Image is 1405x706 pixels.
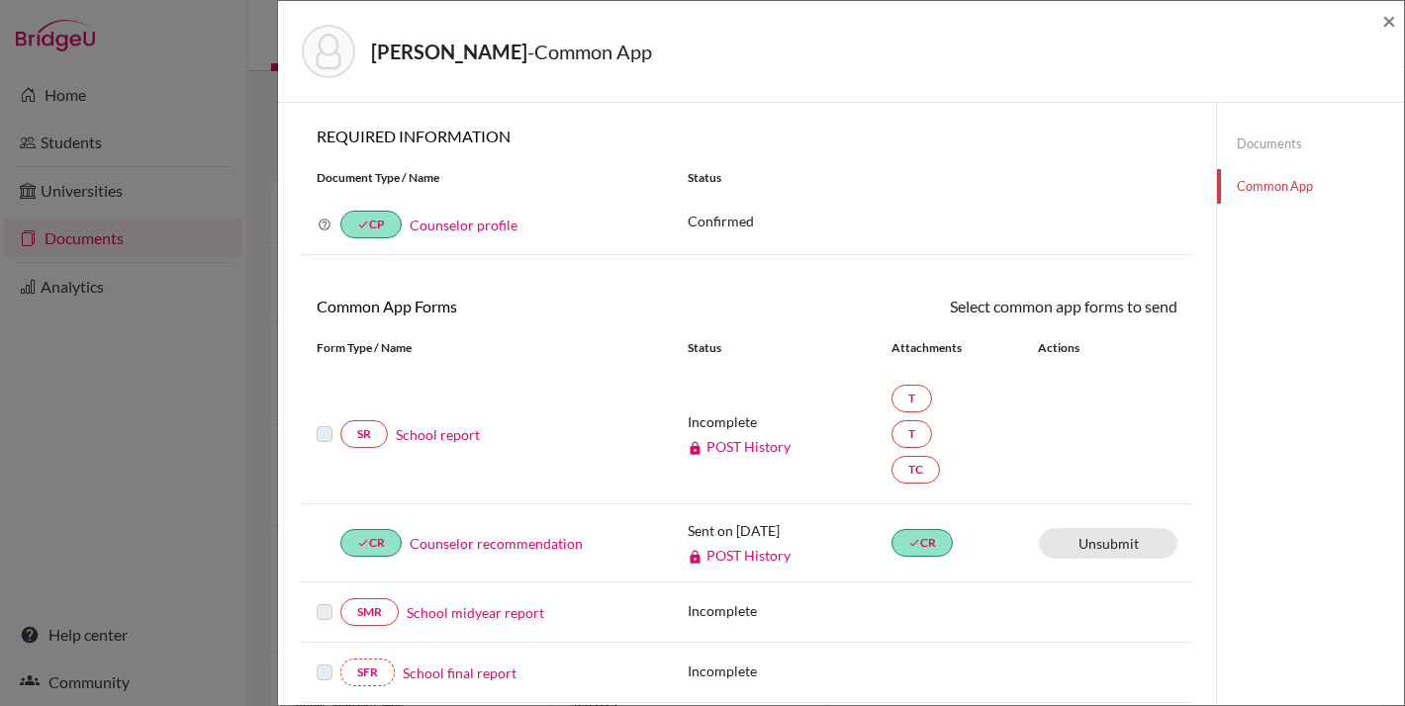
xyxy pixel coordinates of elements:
i: done [357,537,369,549]
p: Incomplete [688,411,891,432]
a: SMR [340,598,399,626]
a: POST History [688,547,791,564]
a: POST History [688,438,791,455]
strong: [PERSON_NAME] [371,40,527,63]
a: doneCR [891,529,953,557]
p: Incomplete [688,661,891,681]
a: School final report [403,662,516,683]
div: Attachments [891,339,1014,357]
div: Status [688,339,891,357]
a: Common App [1217,169,1404,204]
div: Actions [1014,339,1137,357]
button: Close [1382,9,1396,33]
a: Unsubmit [1039,528,1177,559]
a: Counselor profile [410,217,517,233]
p: Incomplete [688,600,891,621]
div: Form Type / Name [302,339,673,357]
a: doneCR [340,529,402,557]
a: T [891,420,932,448]
a: T [891,385,932,412]
span: - Common App [527,40,652,63]
h6: REQUIRED INFORMATION [302,127,1192,145]
i: done [908,537,920,549]
a: SFR [340,659,395,686]
a: doneCP [340,211,402,238]
span: × [1382,6,1396,35]
a: TC [891,456,940,484]
h6: Common App Forms [302,297,747,315]
a: Counselor recommendation [410,533,583,554]
a: SR [340,420,388,448]
a: Documents [1217,127,1404,161]
div: Select common app forms to send [747,295,1192,318]
p: Sent on [DATE] [688,520,891,541]
p: Confirmed [688,211,1177,231]
i: done [357,219,369,230]
a: School report [396,424,480,445]
div: Status [673,169,1192,187]
div: Document Type / Name [302,169,673,187]
a: School midyear report [407,602,544,623]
